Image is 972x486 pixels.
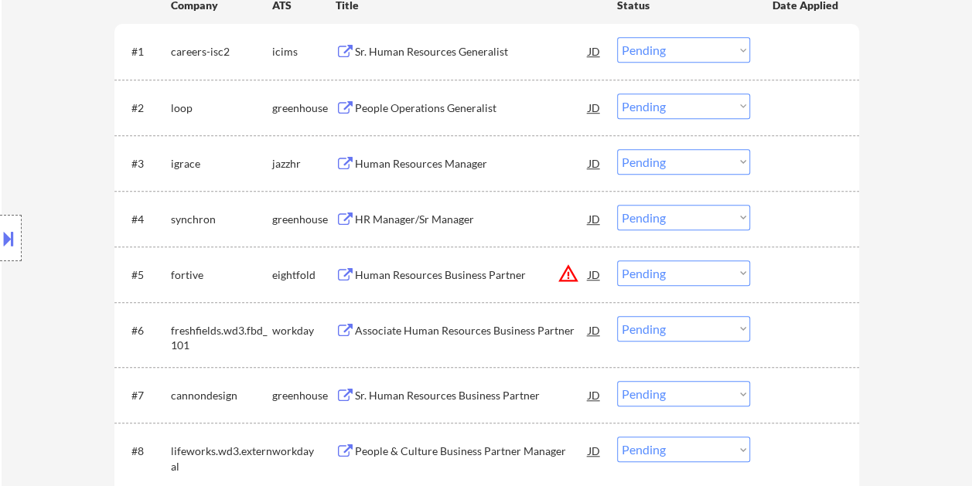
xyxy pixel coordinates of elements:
div: JD [587,37,602,65]
div: workday [272,444,336,459]
div: JD [587,149,602,177]
div: lifeworks.wd3.external [171,444,272,474]
div: People & Culture Business Partner Manager [355,444,588,459]
button: warning_amber [558,263,579,284]
div: Human Resources Manager [355,156,588,172]
div: JD [587,316,602,344]
div: greenhouse [272,212,336,227]
div: careers-isc2 [171,44,272,59]
div: People Operations Generalist [355,100,588,116]
div: greenhouse [272,100,336,116]
div: JD [587,205,602,233]
div: jazzhr [272,156,336,172]
div: JD [587,93,602,121]
div: JD [587,437,602,464]
div: greenhouse [272,388,336,403]
div: JD [587,260,602,288]
div: Associate Human Resources Business Partner [355,323,588,338]
div: #8 [131,444,159,459]
div: cannondesign [171,388,272,403]
div: icims [272,44,336,59]
div: Sr. Human Resources Generalist [355,44,588,59]
div: Sr. Human Resources Business Partner [355,388,588,403]
div: workday [272,323,336,338]
div: Human Resources Business Partner [355,267,588,283]
div: HR Manager/Sr Manager [355,212,588,227]
div: #1 [131,44,159,59]
div: #7 [131,388,159,403]
div: eightfold [272,267,336,283]
div: JD [587,381,602,409]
